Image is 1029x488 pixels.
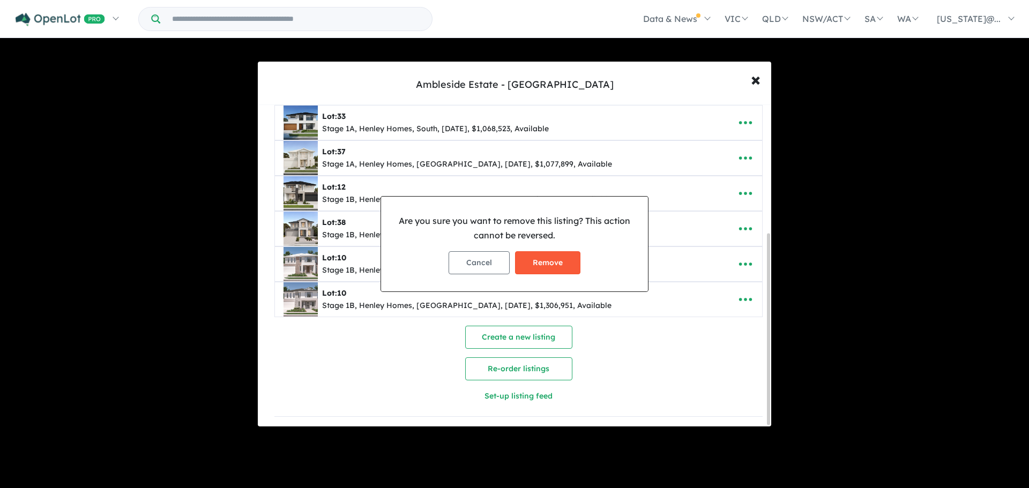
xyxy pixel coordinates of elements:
button: Remove [515,251,580,274]
span: [US_STATE]@... [937,13,1001,24]
img: Openlot PRO Logo White [16,13,105,26]
p: Are you sure you want to remove this listing? This action cannot be reversed. [390,214,639,243]
input: Try estate name, suburb, builder or developer [162,7,430,31]
button: Cancel [449,251,510,274]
